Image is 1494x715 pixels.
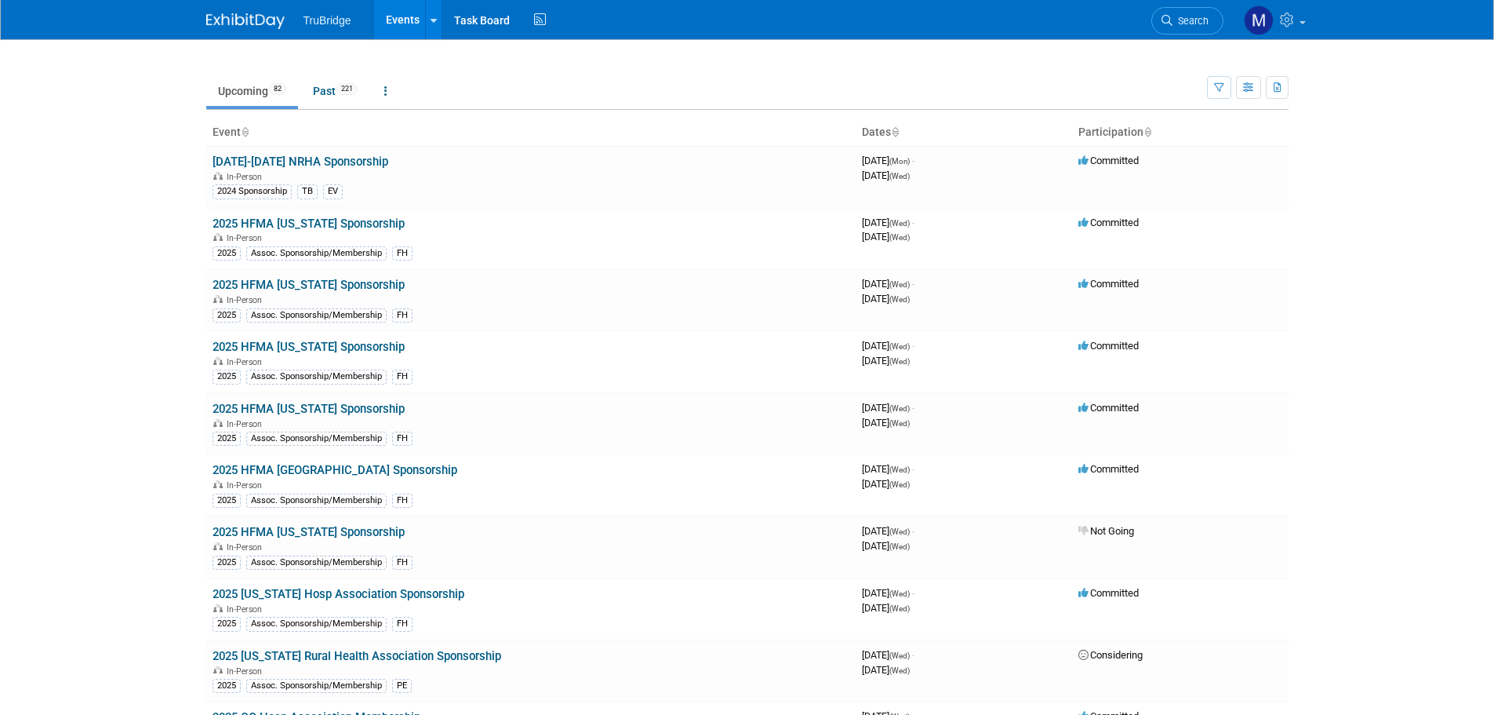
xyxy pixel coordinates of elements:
img: In-Person Event [213,295,223,303]
span: - [912,340,914,352]
span: [DATE] [862,587,914,599]
span: Committed [1078,155,1139,166]
span: [DATE] [862,602,910,614]
span: (Wed) [889,480,910,489]
div: 2025 [213,556,241,570]
span: (Wed) [889,280,910,289]
div: FH [392,308,413,323]
span: (Wed) [889,172,910,181]
span: (Wed) [889,465,910,474]
a: Past221 [301,76,369,106]
a: 2025 [US_STATE] Hosp Association Sponsorship [213,587,464,601]
span: [DATE] [862,540,910,552]
span: - [912,525,914,537]
span: In-Person [227,295,267,305]
span: [DATE] [862,402,914,414]
a: 2025 HFMA [GEOGRAPHIC_DATA] Sponsorship [213,463,457,477]
span: (Mon) [889,157,910,166]
span: (Wed) [889,527,910,536]
span: In-Person [227,480,267,491]
span: - [912,463,914,475]
span: (Wed) [889,342,910,351]
span: (Wed) [889,295,910,304]
div: 2025 [213,432,241,446]
span: - [912,649,914,661]
div: Assoc. Sponsorship/Membership [246,308,387,323]
span: In-Person [227,357,267,367]
a: Sort by Participation Type [1143,126,1151,138]
span: (Wed) [889,219,910,228]
div: 2025 [213,308,241,323]
span: In-Person [227,666,267,677]
div: 2024 Sponsorship [213,184,292,199]
img: In-Person Event [213,666,223,674]
div: Assoc. Sponsorship/Membership [246,432,387,446]
div: FH [392,432,413,446]
span: - [912,278,914,290]
span: TruBridge [304,14,351,27]
img: In-Person Event [213,357,223,365]
span: (Wed) [889,604,910,613]
span: - [912,217,914,228]
div: 2025 [213,246,241,261]
span: (Wed) [889,419,910,428]
div: TB [297,184,318,199]
span: Committed [1078,278,1139,290]
img: In-Person Event [213,233,223,241]
span: Search [1172,15,1209,27]
div: Assoc. Sponsorship/Membership [246,556,387,570]
div: FH [392,556,413,570]
a: 2025 HFMA [US_STATE] Sponsorship [213,217,405,231]
span: - [912,587,914,599]
span: [DATE] [862,664,910,676]
a: Sort by Event Name [241,126,249,138]
img: In-Person Event [213,419,223,427]
a: 2025 HFMA [US_STATE] Sponsorship [213,340,405,354]
a: Search [1151,7,1223,35]
div: Assoc. Sponsorship/Membership [246,370,387,384]
img: In-Person Event [213,542,223,550]
span: In-Person [227,419,267,429]
span: (Wed) [889,404,910,413]
span: [DATE] [862,217,914,228]
span: Committed [1078,402,1139,414]
img: In-Person Event [213,172,223,180]
span: (Wed) [889,651,910,660]
span: [DATE] [862,340,914,352]
a: 2025 HFMA [US_STATE] Sponsorship [213,402,405,416]
div: 2025 [213,370,241,384]
span: Committed [1078,463,1139,475]
th: Event [206,119,856,146]
span: [DATE] [862,355,910,367]
div: 2025 [213,617,241,631]
a: 2025 [US_STATE] Rural Health Association Sponsorship [213,649,501,663]
span: - [912,155,914,166]
div: Assoc. Sponsorship/Membership [246,617,387,631]
span: Considering [1078,649,1143,661]
img: In-Person Event [213,604,223,612]
span: 221 [336,83,358,95]
span: Not Going [1078,525,1134,537]
span: In-Person [227,604,267,615]
span: In-Person [227,233,267,243]
span: (Wed) [889,233,910,242]
div: FH [392,246,413,261]
span: Committed [1078,587,1139,599]
span: [DATE] [862,525,914,537]
span: [DATE] [862,417,910,429]
span: 82 [269,83,286,95]
a: Upcoming82 [206,76,298,106]
div: PE [392,679,412,693]
div: Assoc. Sponsorship/Membership [246,679,387,693]
div: 2025 [213,679,241,693]
div: FH [392,617,413,631]
span: [DATE] [862,463,914,475]
div: 2025 [213,494,241,508]
span: [DATE] [862,649,914,661]
span: [DATE] [862,478,910,490]
a: 2025 HFMA [US_STATE] Sponsorship [213,278,405,292]
span: Committed [1078,340,1139,352]
img: Michael Veenendaal [1244,5,1274,35]
img: In-Person Event [213,480,223,488]
th: Participation [1072,119,1289,146]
